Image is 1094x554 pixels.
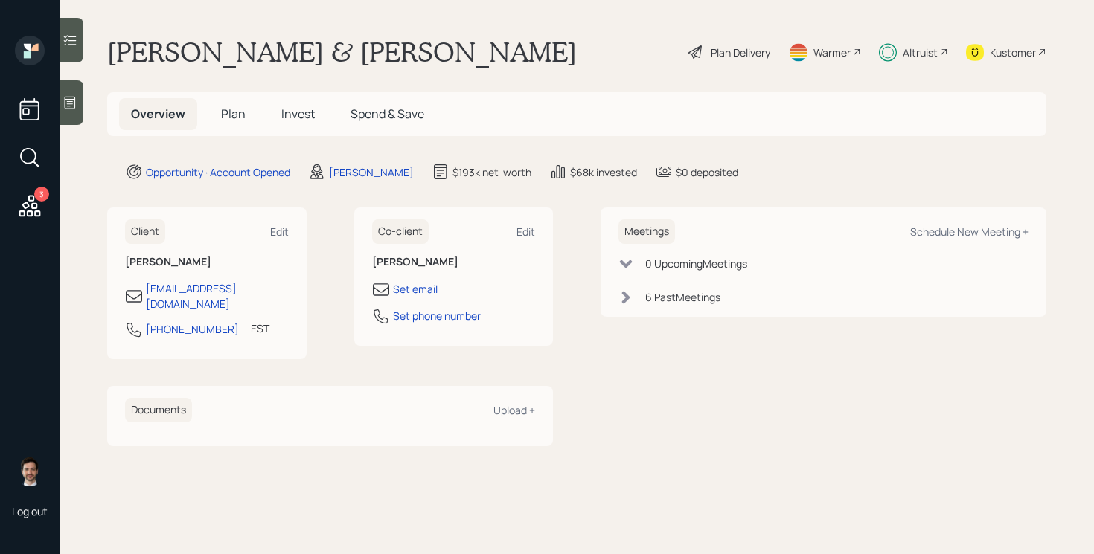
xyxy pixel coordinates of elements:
[329,164,414,180] div: [PERSON_NAME]
[131,106,185,122] span: Overview
[270,225,289,239] div: Edit
[910,225,1029,239] div: Schedule New Meeting +
[452,164,531,180] div: $193k net-worth
[645,289,720,305] div: 6 Past Meeting s
[393,281,438,297] div: Set email
[146,164,290,180] div: Opportunity · Account Opened
[146,280,289,312] div: [EMAIL_ADDRESS][DOMAIN_NAME]
[645,256,747,271] div: 0 Upcoming Meeting s
[125,398,192,422] h6: Documents
[146,321,239,337] div: [PHONE_NUMBER]
[15,457,45,486] img: jonah-coleman-headshot.png
[990,45,1036,60] div: Kustomer
[125,219,165,244] h6: Client
[12,504,48,518] div: Log out
[372,256,536,268] h6: [PERSON_NAME]
[676,164,738,180] div: $0 deposited
[125,256,289,268] h6: [PERSON_NAME]
[281,106,315,122] span: Invest
[251,321,269,336] div: EST
[372,219,429,244] h6: Co-client
[903,45,938,60] div: Altruist
[711,45,770,60] div: Plan Delivery
[493,403,535,417] div: Upload +
[351,106,424,122] span: Spend & Save
[393,308,481,323] div: Set phone number
[107,36,577,68] h1: [PERSON_NAME] & [PERSON_NAME]
[618,219,675,244] h6: Meetings
[813,45,851,60] div: Warmer
[516,225,535,239] div: Edit
[570,164,637,180] div: $68k invested
[221,106,246,122] span: Plan
[34,187,49,202] div: 3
